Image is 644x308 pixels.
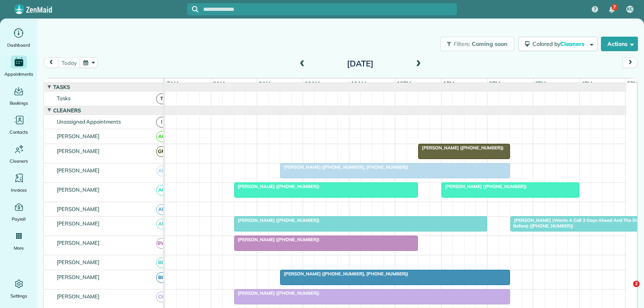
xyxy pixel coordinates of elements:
span: 2pm [487,80,502,87]
span: 8am [211,80,226,87]
span: CH [156,291,167,302]
span: BC [156,257,167,268]
span: Cleaners [560,40,586,48]
span: GM [156,146,167,157]
span: Tasks [55,95,72,101]
span: 7 [613,4,616,10]
button: today [58,57,80,68]
span: AF [156,219,167,229]
span: 3pm [534,80,548,87]
span: 11am [349,80,367,87]
span: [PERSON_NAME] ([PHONE_NUMBER]) [234,290,320,296]
span: Invoices [11,186,27,194]
span: [PERSON_NAME] ([PHONE_NUMBER]) [418,145,504,151]
span: AC [156,185,167,196]
button: prev [43,57,59,68]
h2: [DATE] [310,59,411,68]
span: Settings [10,292,27,300]
a: Bookings [3,85,34,107]
span: BW [156,238,167,249]
span: [PERSON_NAME] ([PHONE_NUMBER]) [234,237,320,242]
span: [PERSON_NAME] [55,293,101,300]
span: 7am [165,80,180,87]
button: Colored byCleaners [518,37,598,51]
span: T [156,93,167,104]
span: [PERSON_NAME] [55,259,101,265]
span: BG [156,272,167,283]
span: Cleaners [52,107,83,114]
span: KC [627,6,633,12]
span: Colored by [533,40,587,48]
span: [PERSON_NAME] [55,186,101,193]
span: [PERSON_NAME] ([PHONE_NUMBER]) [234,217,320,223]
a: Appointments [3,56,34,78]
a: Invoices [3,172,34,194]
span: AC [156,131,167,142]
button: Actions [601,37,638,51]
span: 4pm [580,80,594,87]
iframe: Intercom live chat [617,281,636,300]
span: 10am [303,80,321,87]
span: [PERSON_NAME] (Wants A Call 3 Days Ahead And The Day Before) ([PHONE_NUMBER]) [510,217,641,229]
span: 2 [633,281,640,287]
span: 12pm [395,80,413,87]
span: Contacts [10,128,28,136]
span: [PERSON_NAME] ([PHONE_NUMBER]) [441,184,527,189]
span: Tasks [52,84,72,90]
span: Dashboard [7,41,30,49]
span: Unassigned Appointments [55,118,122,125]
span: [PERSON_NAME] ([PHONE_NUMBER]) [234,184,320,189]
span: Filters: [454,40,471,48]
span: [PERSON_NAME] [55,240,101,246]
span: [PERSON_NAME] ([PHONE_NUMBER], [PHONE_NUMBER]) [280,271,409,277]
span: [PERSON_NAME] [55,133,101,139]
button: next [623,57,638,68]
span: [PERSON_NAME] [55,148,101,154]
span: More [14,244,24,252]
span: ! [156,117,167,128]
span: Payroll [12,215,26,223]
div: 7 unread notifications [603,1,620,19]
button: Focus search [187,6,198,12]
span: Appointments [4,70,33,78]
a: Dashboard [3,27,34,49]
svg: Focus search [192,6,198,12]
a: Payroll [3,201,34,223]
span: [PERSON_NAME] [55,220,101,227]
span: Bookings [10,99,28,107]
span: 9am [257,80,272,87]
a: Contacts [3,114,34,136]
span: 5pm [625,80,640,87]
span: Cleaners [10,157,28,165]
span: 1pm [442,80,456,87]
span: AF [156,204,167,215]
span: AB [156,165,167,176]
span: [PERSON_NAME] [55,167,101,174]
span: [PERSON_NAME] ([PHONE_NUMBER], [PHONE_NUMBER]) [280,164,409,170]
a: Cleaners [3,143,34,165]
span: [PERSON_NAME] [55,274,101,280]
a: Settings [3,277,34,300]
span: Coming soon [472,40,508,48]
span: [PERSON_NAME] [55,206,101,212]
